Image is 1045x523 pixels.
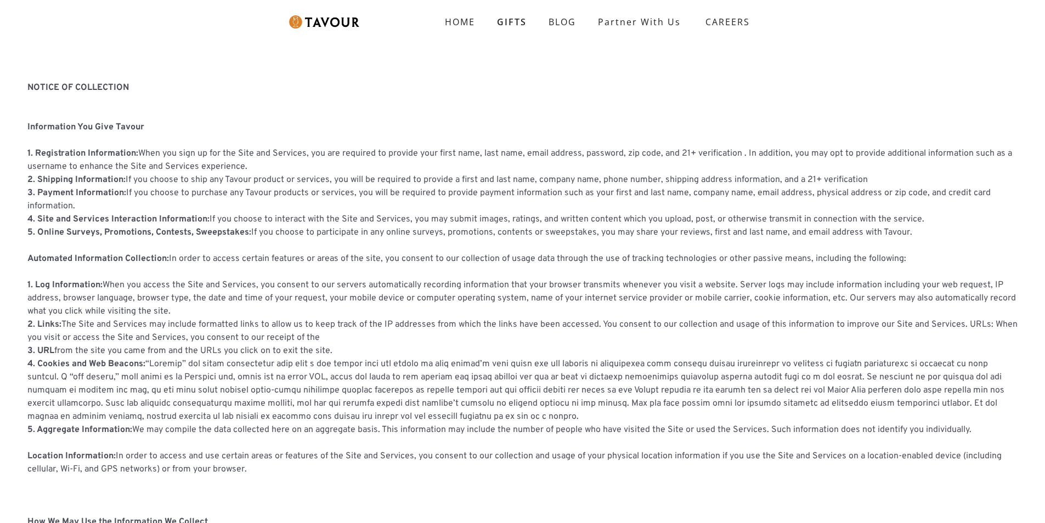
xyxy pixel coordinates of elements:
[445,16,475,28] strong: HOME
[27,280,103,291] strong: 1. Log Information:
[692,7,758,37] a: CAREERS
[27,319,61,330] strong: 2. Links:
[27,148,138,159] strong: 1. Registration Information:
[27,82,129,93] strong: NOTICE OF COLLECTION ‍
[587,11,692,33] a: partner with us
[27,345,54,356] strong: 3. URL
[434,11,486,33] a: HOME
[486,11,538,33] a: GIFTS
[27,359,145,369] strong: 4. Cookies and Web Beacons:
[27,253,169,264] strong: Automated Information Collection:
[538,11,587,33] a: BLOG
[27,451,116,462] strong: Location Information:
[27,424,132,435] strong: 5. Aggregate Information:
[27,214,210,225] strong: 4. Site and Services Interaction Information:
[27,227,251,238] strong: 5. Online Surveys, Promotions, Contests, Sweepstakes:
[27,187,126,198] strong: 3. Payment Information:
[705,11,750,33] strong: CAREERS
[27,122,144,133] strong: Information You Give Tavour ‍
[27,174,126,185] strong: 2. Shipping Information:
